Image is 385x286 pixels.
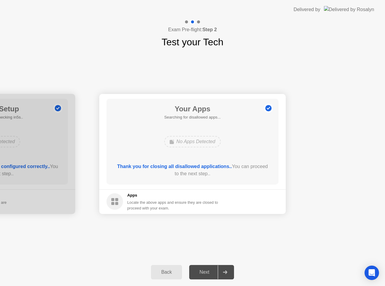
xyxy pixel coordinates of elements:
[164,104,221,114] h1: Your Apps
[191,269,218,275] div: Next
[168,26,217,33] h4: Exam Pre-flight:
[324,6,374,13] img: Delivered by Rosalyn
[151,265,182,279] button: Back
[294,6,320,13] div: Delivered by
[164,136,220,147] div: No Apps Detected
[117,164,232,169] b: Thank you for closing all disallowed applications..
[127,200,218,211] div: Locate the above apps and ensure they are closed to proceed with your exam.
[202,27,217,32] b: Step 2
[365,266,379,280] div: Open Intercom Messenger
[153,269,180,275] div: Back
[115,163,270,177] div: You can proceed to the next step..
[162,35,223,49] h1: Test your Tech
[189,265,234,279] button: Next
[127,192,218,198] h5: Apps
[164,114,221,120] h5: Searching for disallowed apps...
